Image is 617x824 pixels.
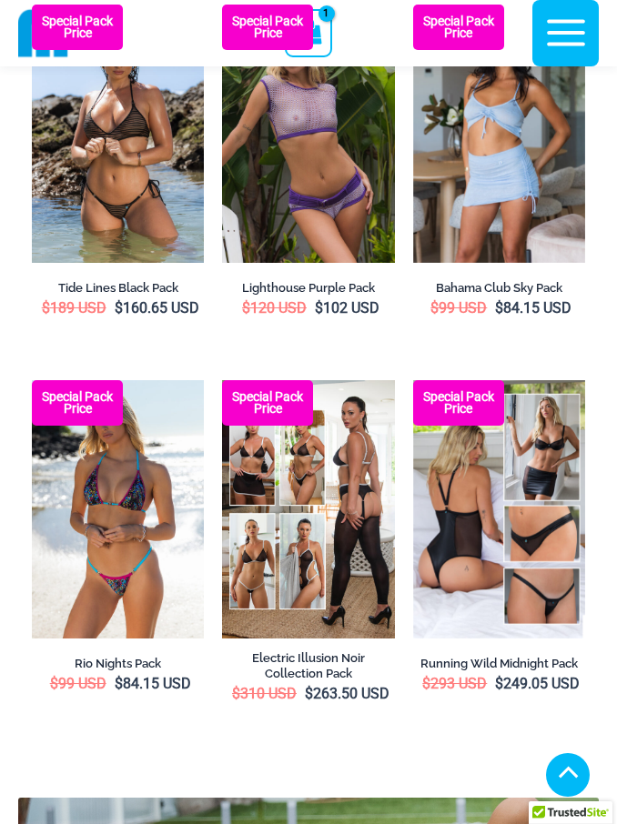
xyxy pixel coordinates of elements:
[242,299,307,317] bdi: 120 USD
[115,299,123,317] span: $
[32,391,123,415] b: Special Pack Price
[42,299,106,317] bdi: 189 USD
[32,656,204,671] a: Rio Nights Pack
[305,685,313,702] span: $
[115,675,191,692] bdi: 84.15 USD
[222,5,394,263] img: Lighthouse Purples 3668 Crop Top 516 Short 11
[430,299,487,317] bdi: 99 USD
[315,299,323,317] span: $
[50,675,106,692] bdi: 99 USD
[413,5,585,263] img: Bahama Club Sky 9170 Crop Top 5404 Skirt 01
[413,656,585,671] a: Running Wild Midnight Pack
[222,391,313,415] b: Special Pack Price
[495,299,503,317] span: $
[422,675,487,692] bdi: 293 USD
[242,299,250,317] span: $
[495,299,571,317] bdi: 84.15 USD
[422,675,430,692] span: $
[115,299,199,317] bdi: 160.65 USD
[32,280,204,296] a: Tide Lines Black Pack
[413,391,504,415] b: Special Pack Price
[42,299,50,317] span: $
[413,380,585,638] img: All Styles (1)
[50,675,58,692] span: $
[115,675,123,692] span: $
[222,280,394,296] a: Lighthouse Purple Pack
[222,5,394,263] a: Lighthouse Purples 3668 Crop Top 516 Short 11 Lighthouse Purples 3668 Crop Top 516 Short 09Lighth...
[413,15,504,39] b: Special Pack Price
[222,380,394,638] img: Collection Pack (3)
[222,380,394,638] a: Collection Pack (3) Electric Illusion Noir 1949 Bodysuit 04Electric Illusion Noir 1949 Bodysuit 04
[18,8,68,58] img: cropped mm emblem
[222,650,394,681] a: Electric Illusion Noir Collection Pack
[413,280,585,296] a: Bahama Club Sky Pack
[32,380,204,638] img: Rio Nights Glitter Spot 309 Tri Top 469 Thong 01
[495,675,503,692] span: $
[232,685,240,702] span: $
[413,5,585,263] a: Bahama Club Sky 9170 Crop Top 5404 Skirt 01 Bahama Club Sky 9170 Crop Top 5404 Skirt 06Bahama Clu...
[32,380,204,638] a: Rio Nights Glitter Spot 309 Tri Top 469 Thong 01 Rio Nights Glitter Spot 309 Tri Top 469 Thong 04...
[232,685,297,702] bdi: 310 USD
[285,9,331,56] a: View Shopping Cart, 1 items
[32,15,123,39] b: Special Pack Price
[32,5,204,263] img: Tide Lines Black 350 Halter Top 470 Thong 04
[315,299,379,317] bdi: 102 USD
[222,15,313,39] b: Special Pack Price
[305,685,389,702] bdi: 263.50 USD
[495,675,580,692] bdi: 249.05 USD
[413,380,585,638] a: All Styles (1) Running Wild Midnight 1052 Top 6512 Bottom 04Running Wild Midnight 1052 Top 6512 B...
[32,5,204,263] a: Tide Lines Black 350 Halter Top 470 Thong 04 Tide Lines Black 350 Halter Top 470 Thong 03Tide Lin...
[430,299,439,317] span: $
